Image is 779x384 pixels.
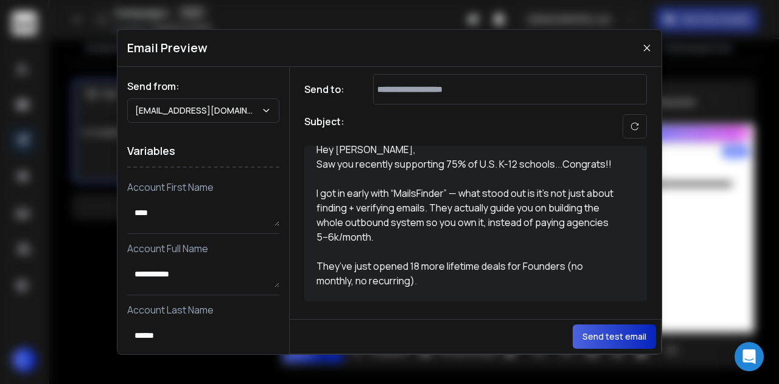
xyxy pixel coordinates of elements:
div: Hey [PERSON_NAME], [316,142,621,157]
p: Account Last Name [127,303,279,317]
button: Send test email [573,324,656,349]
div: Open Intercom Messenger [735,342,764,371]
p: Account First Name [127,180,279,194]
h1: Send from: [127,79,279,94]
h1: Send to: [304,82,353,97]
p: Account Full Name [127,241,279,256]
h1: Email Preview [127,39,208,57]
h1: Variables [127,135,279,168]
div: Saw you recently supporting 75% of U.S. K-12 schools...Congrats!! [316,157,621,171]
h1: Subject: [304,114,344,139]
p: [EMAIL_ADDRESS][DOMAIN_NAME] [135,105,261,117]
div: They’ve just opened 18 more lifetime deals for Founders (no monthly, no recurring). [316,259,621,288]
div: I got in early with “MailsFinder” — what stood out is it’s not just about finding + verifying ema... [316,186,621,244]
